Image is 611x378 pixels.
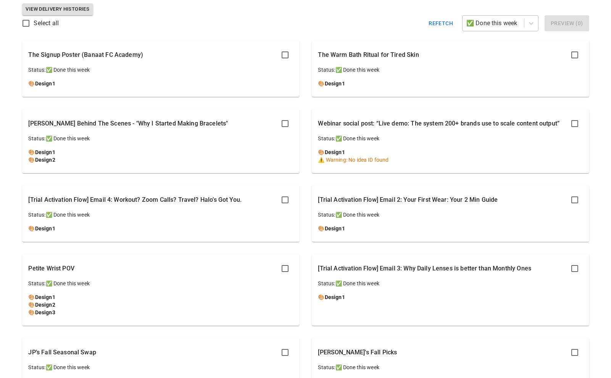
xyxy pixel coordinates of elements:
[318,80,583,87] p: 🎨
[318,156,583,164] p: ⚠️ Warning: No idea ID found
[29,135,293,142] p: Status: ✅ Done this week
[35,80,55,87] a: Design1
[318,211,583,219] p: Status: ✅ Done this week
[29,66,293,74] p: Status: ✅ Done this week
[29,211,293,219] p: Status: ✅ Done this week
[29,50,143,60] p: The Signup Poster (Banaat FC Academy)
[318,280,583,287] p: Status: ✅ Done this week
[318,119,560,128] p: Webinar social post: “Live demo: The system 200+ brands use to scale content output”
[29,80,293,87] p: 🎨
[29,148,293,156] p: 🎨
[29,348,96,357] p: JP’s Fall Seasonal Swap
[35,157,55,163] a: Design2
[29,364,293,371] p: Status: ✅ Done this week
[35,294,55,300] a: Design1
[22,3,94,15] button: View Delivery Histories
[29,225,293,232] p: 🎨
[325,294,345,300] a: Design1
[318,50,419,60] p: The Warm Bath Ritual for Tired Skin
[35,302,55,308] a: Design2
[426,15,456,31] button: Refetch
[325,225,345,232] a: Design1
[34,19,59,28] span: Select all
[35,309,55,315] a: Design3
[325,149,345,155] a: Design1
[29,264,74,273] p: Petite Wrist POV
[29,280,293,287] p: Status: ✅ Done this week
[318,264,532,273] p: [Trial Activation Flow] Email 3: Why Daily Lenses is better than Monthly Ones
[29,301,293,309] p: 🎨
[318,364,583,371] p: Status: ✅ Done this week
[318,195,498,204] p: [Trial Activation Flow] Email 2: Your First Wear: Your 2 Min Guide
[318,348,397,357] p: [PERSON_NAME]’s Fall Picks
[29,293,293,301] p: 🎨
[35,149,55,155] a: Design1
[325,80,345,87] a: Design1
[318,293,583,301] p: 🎨
[29,195,242,204] p: [Trial Activation Flow] Email 4: Workout? Zoom Calls? Travel? Halo’s Got You.
[318,225,583,232] p: 🎨
[318,135,583,142] p: Status: ✅ Done this week
[318,66,583,74] p: Status: ✅ Done this week
[29,119,228,128] p: [PERSON_NAME] Behind The Scenes - "Why I Started Making Bracelets"
[35,225,55,232] a: Design1
[318,148,583,156] p: 🎨
[29,309,293,316] p: 🎨
[29,156,293,164] p: 🎨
